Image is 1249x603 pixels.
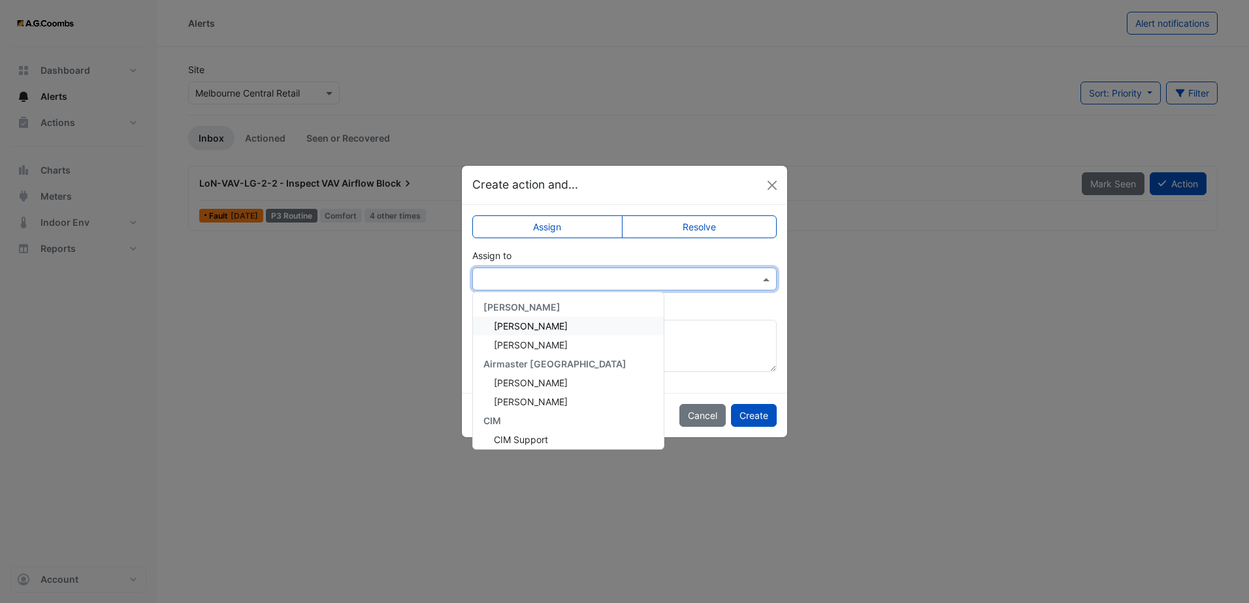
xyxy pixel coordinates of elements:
[483,415,501,426] span: CIM
[622,215,777,238] label: Resolve
[494,377,568,388] span: [PERSON_NAME]
[483,358,626,369] span: Airmaster [GEOGRAPHIC_DATA]
[472,249,511,262] label: Assign to
[472,292,664,450] ng-dropdown-panel: Options list
[679,404,726,427] button: Cancel
[494,396,568,407] span: [PERSON_NAME]
[731,404,777,427] button: Create
[494,434,548,445] span: CIM Support
[494,320,568,332] span: [PERSON_NAME]
[472,176,578,193] h5: Create action and...
[762,176,782,195] button: Close
[472,215,623,238] label: Assign
[494,339,568,350] span: [PERSON_NAME]
[483,301,560,313] span: [PERSON_NAME]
